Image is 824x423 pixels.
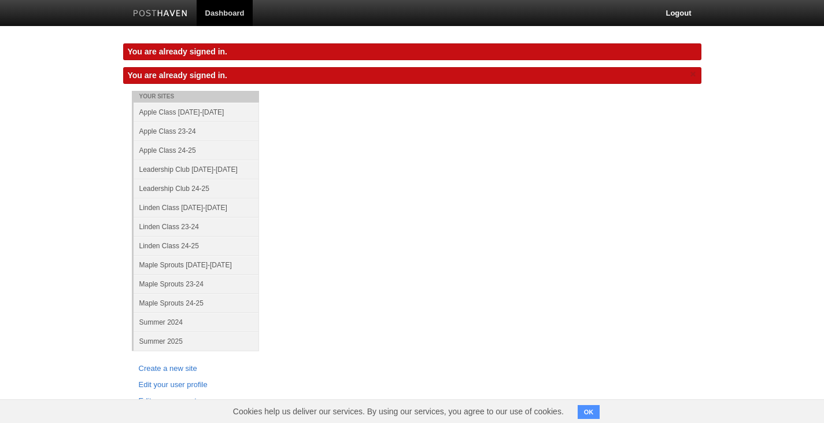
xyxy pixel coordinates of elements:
li: Your Sites [132,91,259,102]
a: Maple Sprouts 24-25 [134,293,259,312]
a: Apple Class 24-25 [134,141,259,160]
a: Leadership Club 24-25 [134,179,259,198]
a: Summer 2024 [134,312,259,332]
a: Linden Class [DATE]-[DATE] [134,198,259,217]
span: Cookies help us deliver our services. By using our services, you agree to our use of cookies. [221,400,575,423]
img: Posthaven-bar [133,10,188,19]
a: Leadership Club [DATE]-[DATE] [134,160,259,179]
a: Edit your account [139,395,252,407]
a: Create a new site [139,363,252,375]
a: × [688,67,699,82]
a: Edit your user profile [139,379,252,391]
a: Apple Class 23-24 [134,122,259,141]
a: Linden Class 24-25 [134,236,259,255]
a: Maple Sprouts [DATE]-[DATE] [134,255,259,274]
a: Summer 2025 [134,332,259,351]
button: OK [578,405,600,419]
a: Linden Class 23-24 [134,217,259,236]
a: Apple Class [DATE]-[DATE] [134,102,259,122]
div: You are already signed in. [123,43,701,60]
span: You are already signed in. [128,71,227,80]
a: Maple Sprouts 23-24 [134,274,259,293]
